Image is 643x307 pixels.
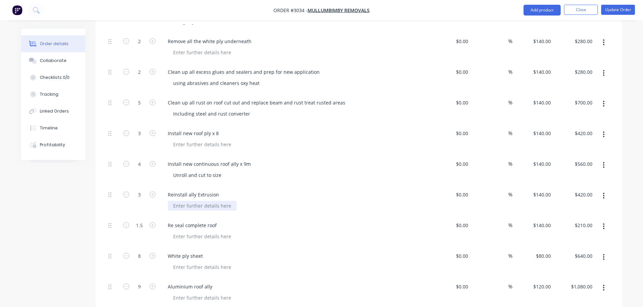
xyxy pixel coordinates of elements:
span: % [508,283,512,290]
div: Install new roof ply x 8 [162,128,224,138]
button: Close [564,5,598,15]
button: Tracking [21,86,85,103]
span: % [508,129,512,137]
div: Remove all the white ply underneath [162,36,257,46]
div: White ply sheet [162,251,208,261]
span: % [508,99,512,106]
div: Timeline [40,125,58,131]
button: Update Order [601,5,635,15]
span: % [508,221,512,229]
button: Profitability [21,136,85,153]
button: Collaborate [21,52,85,69]
div: Collaborate [40,58,66,64]
div: Unroll and cut to size [168,170,227,180]
button: Linked Orders [21,103,85,120]
div: Profitability [40,142,65,148]
span: % [508,37,512,45]
div: Reinstall ally Extrusion [162,190,224,199]
span: % [508,160,512,168]
div: Including steel and rust converter [168,109,256,119]
div: Tracking [40,91,58,97]
div: Aluminium roof ally [162,282,218,291]
div: Clean up all excess glues and sealers and prep for new application [162,67,325,77]
div: Install new continuous roof ally x 9m [162,159,256,169]
div: Clean up all rust on roof cut out and replace beam and rust treat rusted areas [162,98,351,108]
div: Linked Orders [40,108,69,114]
button: Order details [21,35,85,52]
span: Order #3034 - [273,7,307,13]
span: % [508,68,512,76]
div: Order details [40,41,69,47]
div: Re seal complete roof [162,220,222,230]
button: Checklists 0/0 [21,69,85,86]
span: % [508,191,512,198]
button: Timeline [21,120,85,136]
span: % [508,252,512,260]
button: Add product [524,5,561,16]
div: using abrasives and cleaners oxy heat [168,78,265,88]
div: Checklists 0/0 [40,74,70,81]
img: Factory [12,5,22,15]
a: Mullumbimby Removals [307,7,370,13]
